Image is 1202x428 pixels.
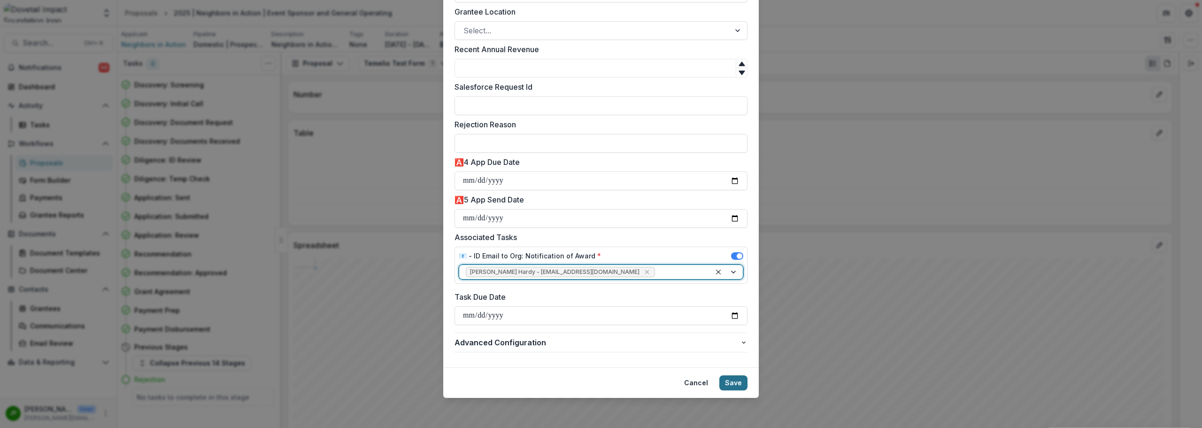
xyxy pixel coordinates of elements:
[455,6,742,17] label: Grantee Location
[455,333,747,352] button: Advanced Configuration
[455,81,742,93] label: Salesforce Request Id
[719,375,747,390] button: Save
[470,269,640,275] span: [PERSON_NAME] Hardy - [EMAIL_ADDRESS][DOMAIN_NAME]
[455,156,742,168] label: 🅰️4 App Due Date
[678,375,714,390] button: Cancel
[455,291,742,303] label: Task Due Date
[713,266,724,278] div: Clear selected options
[455,337,740,348] span: Advanced Configuration
[455,119,742,130] label: Rejection Reason
[455,44,742,55] label: Recent Annual Revenue
[459,251,601,261] label: 📧 - ID Email to Org: Notification of Award
[455,232,742,243] label: Associated Tasks
[455,194,742,205] label: 🅰️5 App Send Date
[642,267,652,277] div: Remove Courtney Eker Hardy - courtney@dovetailimpact.org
